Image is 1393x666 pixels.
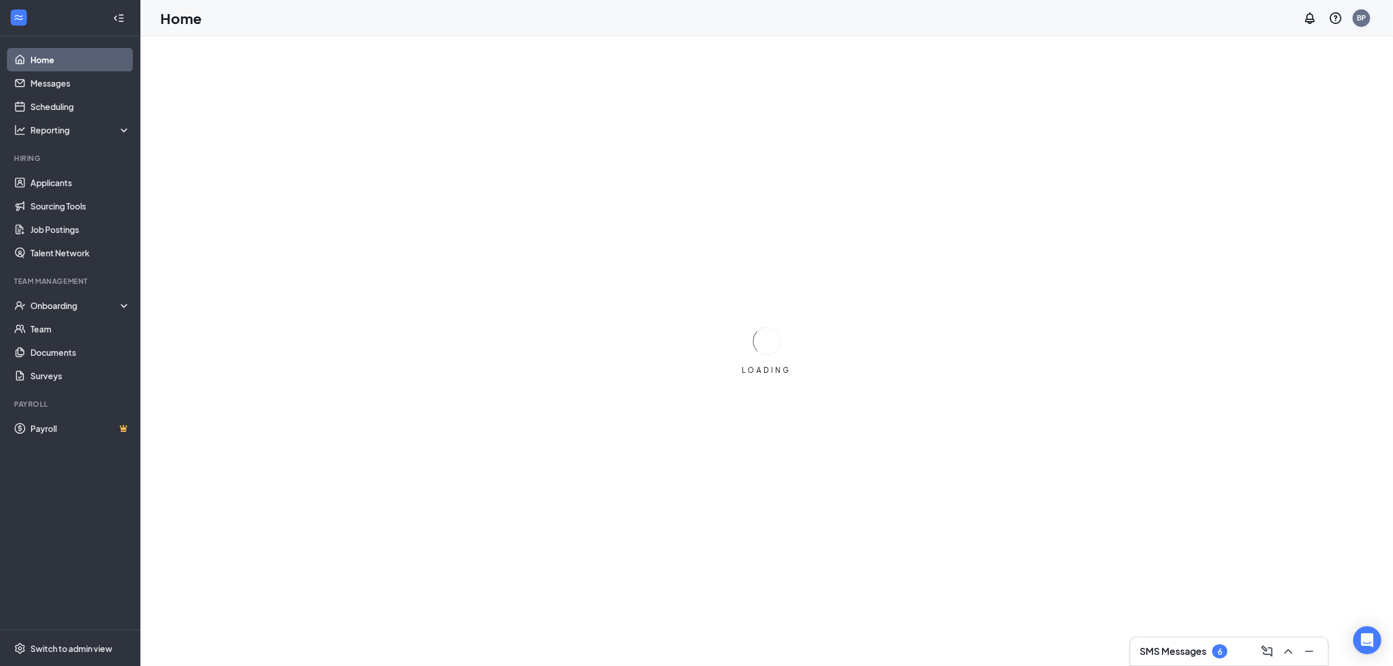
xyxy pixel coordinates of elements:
h3: SMS Messages [1140,645,1206,658]
svg: WorkstreamLogo [13,12,25,23]
div: LOADING [738,365,796,375]
div: Team Management [14,276,128,286]
div: Reporting [30,124,131,136]
div: Payroll [14,399,128,409]
h1: Home [160,8,202,28]
svg: Minimize [1302,644,1316,658]
svg: Collapse [113,12,125,24]
button: ChevronUp [1279,642,1298,661]
div: Switch to admin view [30,643,112,654]
svg: Notifications [1303,11,1317,25]
svg: UserCheck [14,300,26,311]
a: Job Postings [30,218,130,241]
svg: ComposeMessage [1260,644,1274,658]
a: PayrollCrown [30,417,130,440]
a: Applicants [30,171,130,194]
div: Hiring [14,153,128,163]
div: BP [1357,13,1366,23]
svg: ChevronUp [1281,644,1295,658]
a: Surveys [30,364,130,387]
div: Onboarding [30,300,121,311]
a: Scheduling [30,95,130,118]
div: 6 [1217,647,1222,657]
button: ComposeMessage [1258,642,1277,661]
svg: Settings [14,643,26,654]
button: Minimize [1300,642,1319,661]
div: Open Intercom Messenger [1353,626,1381,654]
a: Talent Network [30,241,130,265]
a: Sourcing Tools [30,194,130,218]
a: Messages [30,71,130,95]
a: Team [30,317,130,341]
a: Home [30,48,130,71]
svg: Analysis [14,124,26,136]
svg: QuestionInfo [1329,11,1343,25]
a: Documents [30,341,130,364]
